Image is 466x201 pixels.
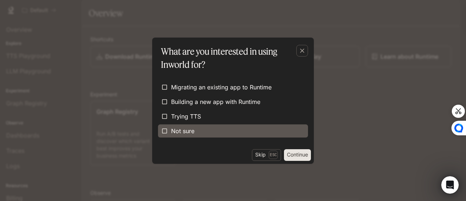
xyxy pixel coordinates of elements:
iframe: Intercom live chat [441,176,459,194]
span: Trying TTS [171,112,201,121]
span: Building a new app with Runtime [171,97,260,106]
span: Not sure [171,127,194,135]
button: SkipEsc [252,149,281,161]
span: Migrating an existing app to Runtime [171,83,272,92]
button: Continue [284,149,311,161]
p: Esc [269,151,278,159]
p: What are you interested in using Inworld for? [161,45,302,71]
